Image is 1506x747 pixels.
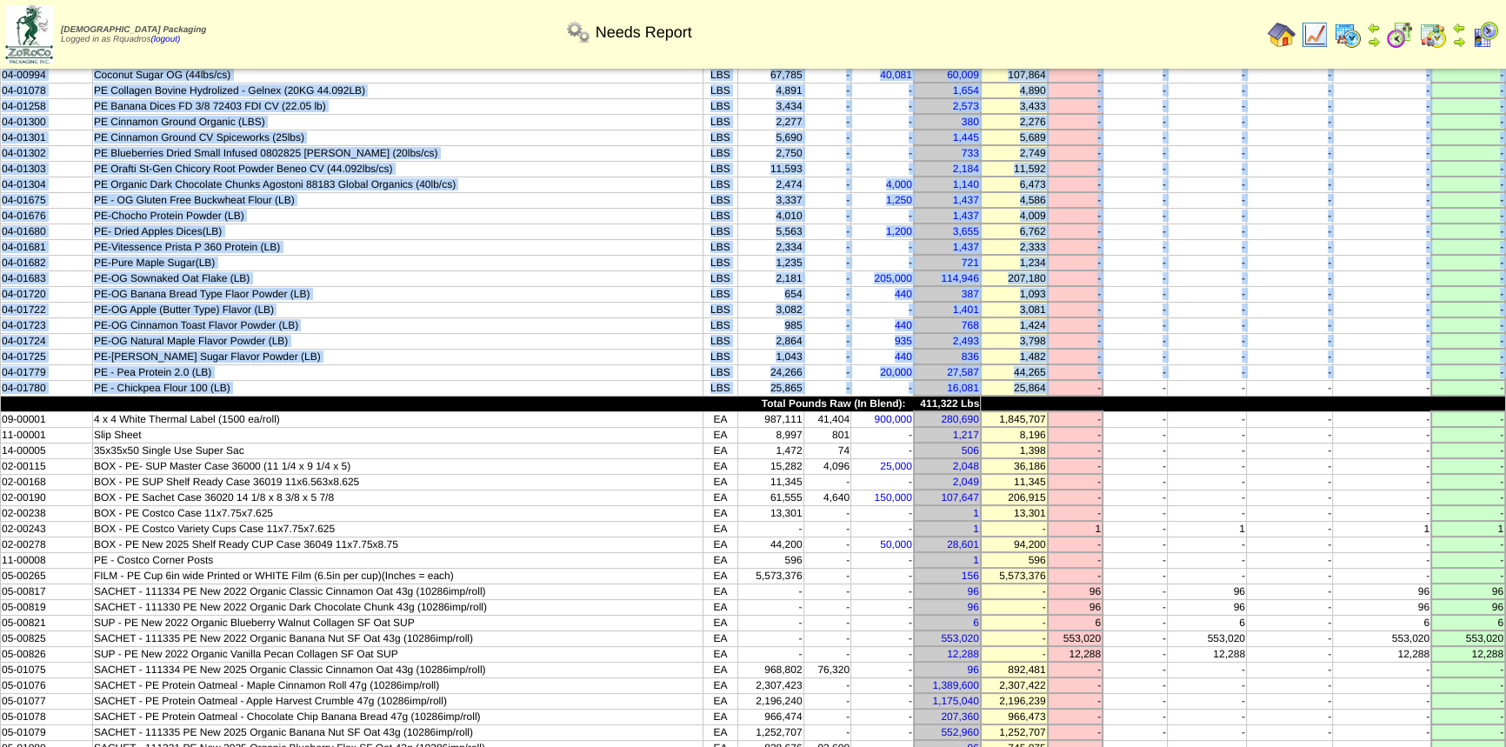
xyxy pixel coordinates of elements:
td: LBS [703,223,737,239]
img: calendarinout.gif [1419,21,1447,49]
a: 1 [973,523,979,535]
img: arrowright.gif [1452,35,1466,49]
td: 3,081 [981,302,1048,317]
img: arrowleft.gif [1452,21,1466,35]
a: 380 [962,116,979,128]
td: - [1431,317,1505,333]
td: PE Cinnamon Ground CV Spiceworks (25lbs) [92,130,703,145]
td: - [1431,192,1505,208]
td: LBS [703,239,737,255]
td: - [851,255,914,270]
a: 1,140 [953,178,979,190]
a: 935 [895,335,912,347]
td: - [1103,83,1167,98]
td: - [1048,302,1103,317]
td: PE Organic Dark Chocolate Chunks Agostoni 88183 Global Organics (40lb/cs) [92,177,703,192]
a: 2,049 [953,476,979,488]
td: 04-01722 [1,302,93,317]
td: PE Orafti St-Gen Chicory Root Powder Beneo CV (44.092lbs/cs) [92,161,703,177]
td: - [1333,177,1431,192]
td: 2,277 [737,114,803,130]
td: 3,433 [981,98,1048,114]
a: 150,000 [874,491,911,504]
a: 387 [962,288,979,300]
td: - [803,161,851,177]
a: 107,647 [941,491,978,504]
td: - [1431,130,1505,145]
td: - [803,286,851,302]
td: - [851,98,914,114]
td: - [1246,255,1332,270]
td: - [1167,98,1246,114]
td: - [1048,223,1103,239]
a: 1,437 [953,194,979,206]
td: 04-01720 [1,286,93,302]
td: - [1246,349,1332,364]
a: 6 [973,617,979,629]
td: 1,424 [981,317,1048,333]
td: 985 [737,317,803,333]
td: 04-01304 [1,177,93,192]
td: PE- Dried Apples Dices(LB) [92,223,703,239]
td: - [1167,317,1246,333]
td: - [1048,145,1103,161]
td: - [803,223,851,239]
td: - [803,239,851,255]
a: 1,654 [953,84,979,97]
td: - [1103,349,1167,364]
td: - [1246,192,1332,208]
img: calendarcustomer.gif [1471,21,1499,49]
td: - [1431,161,1505,177]
td: 04-01078 [1,83,93,98]
td: - [851,83,914,98]
td: 5,689 [981,130,1048,145]
img: workflow.png [564,18,592,46]
td: LBS [703,192,737,208]
td: - [1333,270,1431,286]
img: arrowleft.gif [1367,21,1381,35]
td: - [1333,130,1431,145]
td: - [1431,349,1505,364]
td: - [1167,114,1246,130]
td: - [1103,270,1167,286]
td: - [1103,255,1167,270]
td: 2,474 [737,177,803,192]
td: - [1246,208,1332,223]
td: - [1333,192,1431,208]
td: 04-01302 [1,145,93,161]
td: 207,180 [981,270,1048,286]
td: LBS [703,145,737,161]
td: - [1431,286,1505,302]
td: 2,333 [981,239,1048,255]
a: 25,000 [880,460,912,472]
a: 3,655 [953,225,979,237]
a: (logout) [150,35,180,44]
a: 207,360 [941,710,978,723]
td: 04-01683 [1,270,93,286]
td: - [851,161,914,177]
a: 440 [895,350,912,363]
td: PE Collagen Bovine Hydrolized - Gelnex (20KG 44.092LB) [92,83,703,98]
td: - [803,98,851,114]
span: Logged in as Rquadros [61,25,206,44]
td: - [1048,161,1103,177]
td: - [1167,333,1246,349]
td: 4,010 [737,208,803,223]
td: 2,334 [737,239,803,255]
a: 440 [895,288,912,300]
a: 1 [973,554,979,566]
td: LBS [703,255,737,270]
td: LBS [703,270,737,286]
img: arrowright.gif [1367,35,1381,49]
td: - [1431,255,1505,270]
td: 04-01681 [1,239,93,255]
td: - [1103,98,1167,114]
td: - [1103,145,1167,161]
td: PE-OG Banana Bread Type Flaor Powder (LB) [92,286,703,302]
td: PE Cinnamon Ground Organic (LBS) [92,114,703,130]
td: - [803,333,851,349]
td: - [1431,208,1505,223]
td: - [1167,145,1246,161]
td: - [1048,255,1103,270]
img: calendarprod.gif [1334,21,1362,49]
